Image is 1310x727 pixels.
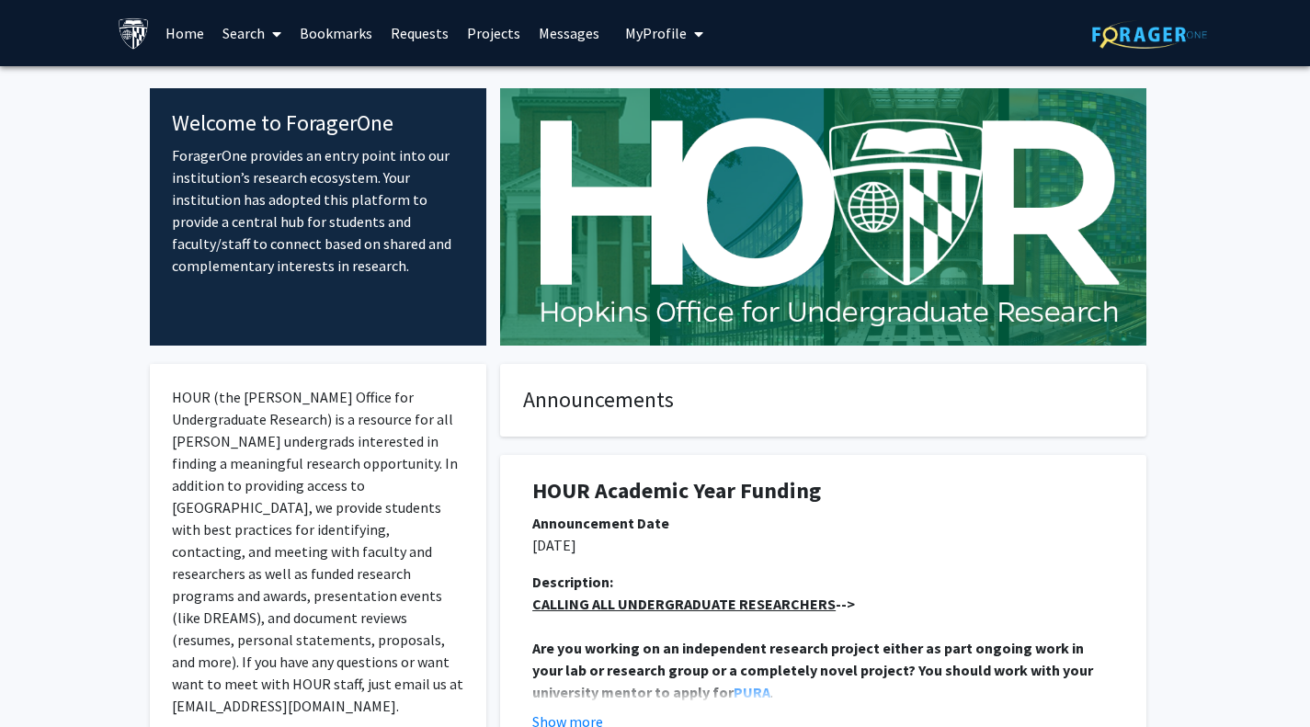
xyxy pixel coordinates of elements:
h1: HOUR Academic Year Funding [532,478,1114,505]
a: Projects [458,1,530,65]
img: ForagerOne Logo [1092,20,1207,49]
u: CALLING ALL UNDERGRADUATE RESEARCHERS [532,595,836,613]
iframe: Chat [14,644,78,713]
a: Home [156,1,213,65]
p: . [532,637,1114,703]
h4: Announcements [523,387,1123,414]
a: Messages [530,1,609,65]
a: Bookmarks [290,1,382,65]
p: ForagerOne provides an entry point into our institution’s research ecosystem. Your institution ha... [172,144,465,277]
img: Cover Image [500,88,1146,346]
img: Johns Hopkins University Logo [118,17,150,50]
div: Description: [532,571,1114,593]
p: [DATE] [532,534,1114,556]
div: Announcement Date [532,512,1114,534]
h4: Welcome to ForagerOne [172,110,465,137]
a: PURA [734,683,770,701]
strong: Are you working on an independent research project either as part ongoing work in your lab or res... [532,639,1096,701]
a: Requests [382,1,458,65]
p: HOUR (the [PERSON_NAME] Office for Undergraduate Research) is a resource for all [PERSON_NAME] un... [172,386,465,717]
span: My Profile [625,24,687,42]
strong: --> [532,595,855,613]
a: Search [213,1,290,65]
